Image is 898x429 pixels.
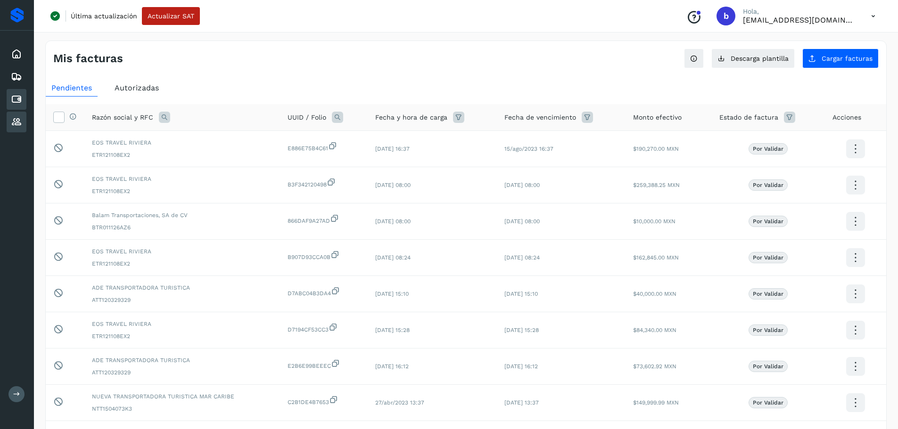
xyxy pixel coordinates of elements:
p: Hola, [743,8,856,16]
span: [DATE] 15:28 [375,327,410,333]
button: Actualizar SAT [142,7,200,25]
p: Por validar [753,146,783,152]
span: ETR121108EX2 [92,332,272,340]
span: [DATE] 16:12 [375,363,409,370]
p: Última actualización [71,12,137,20]
span: $190,270.00 MXN [633,146,679,152]
span: EOS TRAVEL RIVIERA [92,320,272,328]
span: EOS TRAVEL RIVIERA [92,247,272,256]
h4: Mis facturas [53,52,123,65]
span: ADE TRANSPORTADORA TURISTICA [92,356,272,364]
span: ADE TRANSPORTADORA TURISTICA [92,283,272,292]
p: Por validar [753,399,783,406]
span: [DATE] 16:37 [375,146,410,152]
span: ETR121108EX2 [92,151,272,159]
span: BTR011126AZ6 [92,223,272,232]
span: Autorizadas [115,83,159,92]
span: Fecha de vencimiento [504,113,576,122]
span: Descarga plantilla [731,55,789,62]
span: 866DAF9A27AD [288,214,360,225]
span: E2B6E99BEEEC [288,359,360,370]
span: D7194CF53CC3 [288,323,360,334]
span: $10,000.00 MXN [633,218,676,225]
span: [DATE] 16:12 [504,363,538,370]
span: EOS TRAVEL RIVIERA [92,138,272,147]
span: [DATE] 08:00 [375,182,411,188]
span: [DATE] 15:28 [504,327,539,333]
p: Por validar [753,327,783,333]
span: Monto efectivo [633,113,682,122]
div: Cuentas por pagar [7,89,26,110]
span: Fecha y hora de carga [375,113,447,122]
button: Descarga plantilla [711,49,795,68]
span: ATT120329329 [92,368,272,377]
span: ETR121108EX2 [92,259,272,268]
span: Actualizar SAT [148,13,194,19]
span: Balam Transportaciones, SA de CV [92,211,272,219]
span: [DATE] 15:10 [375,291,409,297]
span: [DATE] 08:24 [504,254,540,261]
span: E886E75B4C61 [288,141,360,153]
div: Proveedores [7,112,26,132]
span: $259,388.25 MXN [633,182,680,188]
span: B3F342120498 [288,178,360,189]
span: D7ABC04B3DA4 [288,286,360,298]
div: Embarques [7,66,26,87]
span: NTT1504073K3 [92,405,272,413]
span: C2B1DE4B7653 [288,395,360,406]
span: [DATE] 08:00 [504,218,540,225]
span: $162,845.00 MXN [633,254,679,261]
span: 27/abr/2023 13:37 [375,399,424,406]
span: Pendientes [51,83,92,92]
span: $40,000.00 MXN [633,291,676,297]
span: [DATE] 15:10 [504,291,538,297]
p: Por validar [753,182,783,188]
div: Inicio [7,44,26,65]
span: Estado de factura [719,113,778,122]
span: [DATE] 08:24 [375,254,411,261]
span: Razón social y RFC [92,113,153,122]
span: Acciones [832,113,861,122]
span: NUEVA TRANSPORTADORA TURISTICA MAR CARIBE [92,392,272,401]
p: Por validar [753,291,783,297]
span: Cargar facturas [822,55,873,62]
span: $73,602.92 MXN [633,363,676,370]
span: B907D93CCA0B [288,250,360,261]
span: EOS TRAVEL RIVIERA [92,175,272,183]
span: [DATE] 13:37 [504,399,539,406]
button: Cargar facturas [802,49,879,68]
p: Por validar [753,218,783,225]
span: $84,340.00 MXN [633,327,676,333]
p: bluna@shuttlecentral.com [743,16,856,24]
span: ATT120329329 [92,296,272,304]
p: Por validar [753,363,783,370]
span: 15/ago/2023 16:37 [504,146,553,152]
p: Por validar [753,254,783,261]
span: [DATE] 08:00 [504,182,540,188]
span: UUID / Folio [288,113,326,122]
span: [DATE] 08:00 [375,218,411,225]
span: $149,999.99 MXN [633,399,679,406]
span: ETR121108EX2 [92,187,272,195]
